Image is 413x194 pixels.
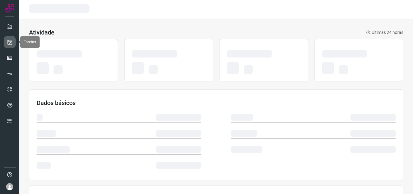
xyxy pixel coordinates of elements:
img: avatar-user-boy.jpg [6,183,13,190]
p: Últimas 24 horas [366,29,403,36]
span: Tarefas [24,40,36,44]
h3: Dados básicos [37,99,396,107]
h3: Atividade [29,29,54,36]
img: Logo [5,4,14,13]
